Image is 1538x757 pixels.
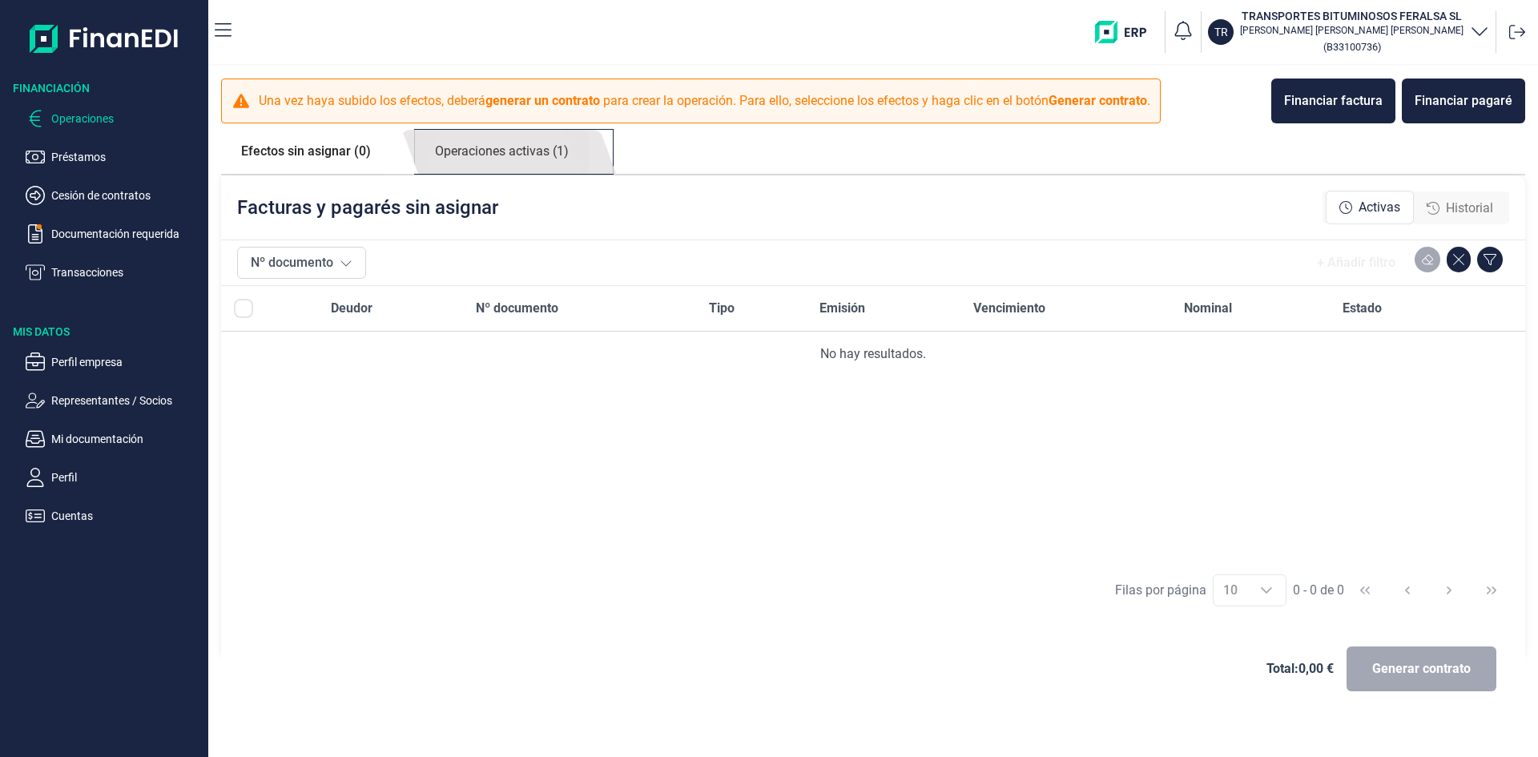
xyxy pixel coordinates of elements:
b: Generar contrato [1049,93,1147,108]
p: TR [1214,24,1228,40]
button: Previous Page [1388,571,1427,610]
p: Perfil [51,468,202,487]
span: Nº documento [476,299,558,318]
span: Estado [1343,299,1382,318]
p: Operaciones [51,109,202,128]
p: Cuentas [51,506,202,525]
a: Operaciones activas (1) [415,130,589,174]
span: Nominal [1184,299,1232,318]
span: Total: 0,00 € [1266,659,1334,678]
span: 0 - 0 de 0 [1293,584,1344,597]
a: Efectos sin asignar (0) [221,130,391,173]
p: Mi documentación [51,429,202,449]
div: Activas [1326,191,1414,224]
button: Documentación requerida [26,224,202,244]
p: [PERSON_NAME] [PERSON_NAME] [PERSON_NAME] [1240,24,1464,37]
button: Financiar pagaré [1402,79,1525,123]
button: Next Page [1430,571,1468,610]
button: Mi documentación [26,429,202,449]
div: All items unselected [234,299,253,318]
span: Deudor [331,299,372,318]
div: Choose [1247,575,1286,606]
button: Perfil [26,468,202,487]
button: Financiar factura [1271,79,1395,123]
div: Historial [1414,192,1506,224]
p: Préstamos [51,147,202,167]
div: No hay resultados. [234,344,1512,364]
p: Perfil empresa [51,352,202,372]
button: Last Page [1472,571,1511,610]
button: Representantes / Socios [26,391,202,410]
div: Financiar factura [1284,91,1383,111]
b: generar un contrato [485,93,600,108]
p: Una vez haya subido los efectos, deberá para crear la operación. Para ello, seleccione los efecto... [259,91,1150,111]
button: Cesión de contratos [26,186,202,205]
button: TRTRANSPORTES BITUMINOSOS FERALSA SL[PERSON_NAME] [PERSON_NAME] [PERSON_NAME](B33100736) [1208,8,1489,56]
button: Cuentas [26,506,202,525]
button: Perfil empresa [26,352,202,372]
span: Activas [1359,198,1400,217]
span: Vencimiento [973,299,1045,318]
p: Transacciones [51,263,202,282]
p: Facturas y pagarés sin asignar [237,195,498,220]
small: Copiar cif [1323,41,1381,53]
p: Cesión de contratos [51,186,202,205]
button: Transacciones [26,263,202,282]
button: First Page [1346,571,1384,610]
span: Tipo [709,299,735,318]
button: Nº documento [237,247,366,279]
span: Historial [1446,199,1493,218]
img: erp [1095,21,1158,43]
h3: TRANSPORTES BITUMINOSOS FERALSA SL [1240,8,1464,24]
button: Operaciones [26,109,202,128]
p: Documentación requerida [51,224,202,244]
img: Logo de aplicación [30,13,179,64]
div: Financiar pagaré [1415,91,1512,111]
div: Filas por página [1115,581,1206,600]
span: Emisión [819,299,865,318]
button: Préstamos [26,147,202,167]
p: Representantes / Socios [51,391,202,410]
